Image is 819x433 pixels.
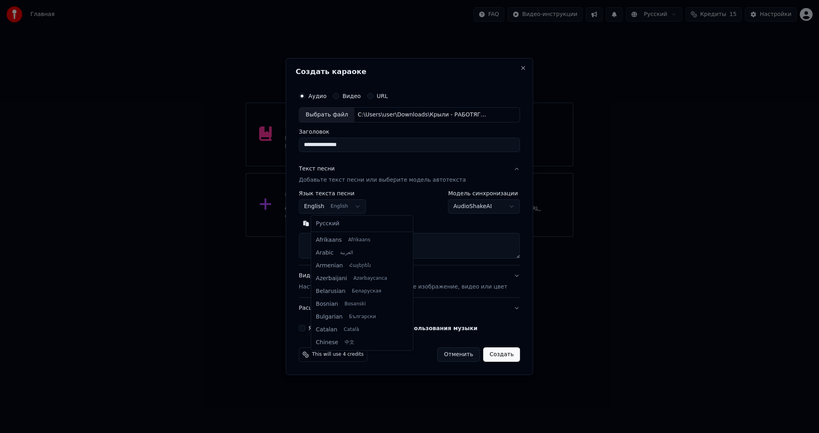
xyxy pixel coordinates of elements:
[352,288,382,295] span: Беларуская
[316,313,343,321] span: Bulgarian
[316,262,343,270] span: Armenian
[316,236,342,244] span: Afrikaans
[316,300,338,308] span: Bosnian
[348,237,371,243] span: Afrikaans
[316,275,347,283] span: Azerbaijani
[316,338,338,346] span: Chinese
[349,313,376,320] span: Български
[344,326,359,333] span: Català
[316,220,340,228] span: Русский
[340,250,353,256] span: العربية
[354,275,387,282] span: Azərbaycanca
[316,287,346,295] span: Belarusian
[345,339,354,345] span: 中文
[349,263,371,269] span: Հայերեն
[316,249,334,257] span: Arabic
[344,301,366,307] span: Bosanski
[316,325,338,333] span: Catalan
